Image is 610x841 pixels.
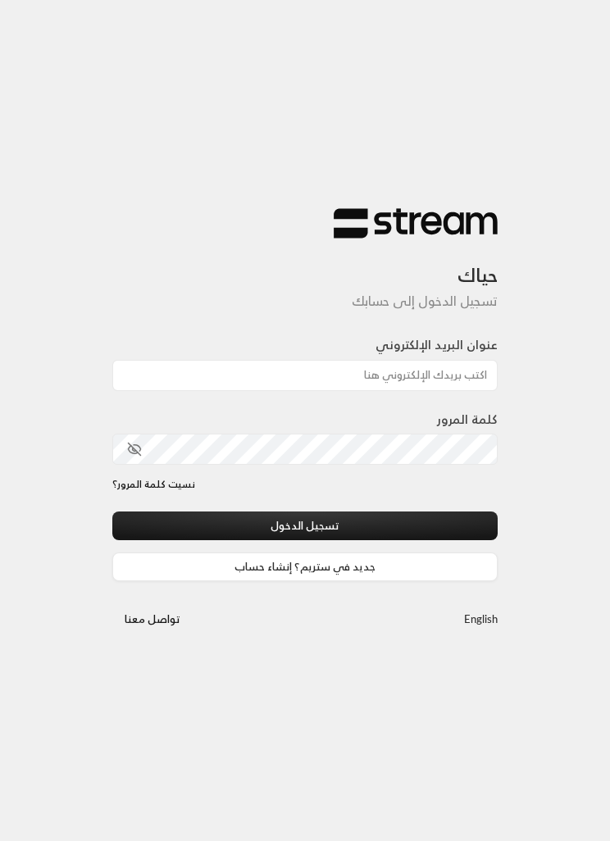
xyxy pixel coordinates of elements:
[112,477,195,492] a: نسيت كلمة المرور؟
[112,293,498,309] h5: تسجيل الدخول إلى حسابك
[121,435,148,463] button: toggle password visibility
[112,606,193,634] button: تواصل معنا
[112,552,498,581] a: جديد في ستريم؟ إنشاء حساب
[437,411,498,430] label: كلمة المرور
[112,511,498,540] button: تسجيل الدخول
[112,360,498,391] input: اكتب بريدك الإلكتروني هنا
[112,239,498,287] h3: حياك
[112,610,193,629] a: تواصل معنا
[464,606,498,634] a: English
[376,336,498,355] label: عنوان البريد الإلكتروني
[334,207,498,239] img: Stream Logo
